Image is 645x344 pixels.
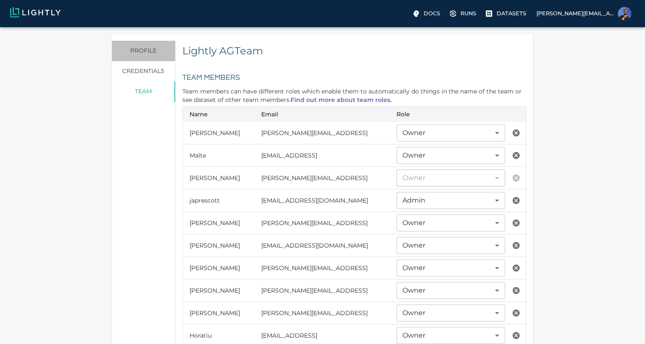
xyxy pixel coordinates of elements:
img: Lightly [10,7,61,17]
span: Remove Kondrat from your team [508,309,524,316]
span: Remove Philipp from your team [508,219,524,226]
th: Email [254,107,390,122]
td: [PERSON_NAME][EMAIL_ADDRESS] [254,122,390,144]
div: Preferences [112,41,175,102]
span: Jeremy Prescott (Lightly AG) [190,129,240,137]
div: Owner [396,305,505,321]
p: Datasets [497,9,526,17]
th: Name [183,107,254,122]
h5: Lightly AG Team [182,44,526,58]
span: Remove michal from your team [508,286,524,294]
span: Remove igor from your team [508,241,524,249]
div: Owner [396,147,505,164]
div: Owner [396,214,505,231]
span: Malte Ebner (Lightly AG) [190,152,206,159]
div: Owner [396,327,505,344]
span: igor susmelj (Lightly AG) [190,242,240,249]
p: [PERSON_NAME][EMAIL_ADDRESS] [536,9,614,17]
h6: Team Members [182,71,526,85]
span: Guarin Flück (Lightly AG) [190,264,240,272]
span: Horatiu Almasan (Lightly AG) [190,332,212,339]
td: [PERSON_NAME][EMAIL_ADDRESS] [254,211,390,234]
label: Runs [447,7,480,20]
span: Remove Guarin from your team [508,264,524,271]
td: [PERSON_NAME][EMAIL_ADDRESS] [254,257,390,279]
label: [PERSON_NAME][EMAIL_ADDRESS]Igor Susmelj [533,4,635,23]
span: Remove japrescott from your team [508,196,524,204]
th: Role [390,107,509,122]
div: Owner [396,259,505,276]
span: Remove Malte from your team [508,151,524,159]
p: Team members can have different roles which enable them to automatically do things in the name of... [182,87,526,104]
td: [PERSON_NAME][EMAIL_ADDRESS] [254,166,390,189]
a: profile [112,41,175,61]
td: [PERSON_NAME][EMAIL_ADDRESS] [254,279,390,302]
label: Docs [410,7,444,20]
span: Kondrat Shmoylov (Lightly AG) [190,309,240,317]
p: Runs [461,9,476,17]
div: Owner [396,237,505,254]
a: credentials [112,61,175,82]
span: Remove Jeremy from your team [508,129,524,136]
div: Owner [396,169,505,186]
div: Owner [396,124,505,141]
span: Philipp Wirth (Lightly AG) [190,219,240,227]
a: Find out more about team roles. [290,96,391,104]
td: [EMAIL_ADDRESS][DOMAIN_NAME] [254,234,390,257]
a: team [112,82,175,102]
div: Owner [396,192,505,209]
span: michal michal (Lightly AG) [190,287,240,294]
span: Remove Horatiu from your team [508,331,524,339]
label: Datasets [483,7,530,20]
span: You cannot remove yourself from your team [508,174,524,181]
td: [EMAIL_ADDRESS][DOMAIN_NAME] [254,189,390,211]
div: Owner [396,282,505,299]
td: [PERSON_NAME][EMAIL_ADDRESS] [254,302,390,324]
td: [EMAIL_ADDRESS] [254,144,390,166]
span: Igor Susmelj (Lightly AG) [190,174,240,182]
span: Jeremy A. Prescott (Lightly AG) [190,197,220,204]
p: Docs [424,9,440,17]
img: Igor Susmelj [618,7,631,20]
